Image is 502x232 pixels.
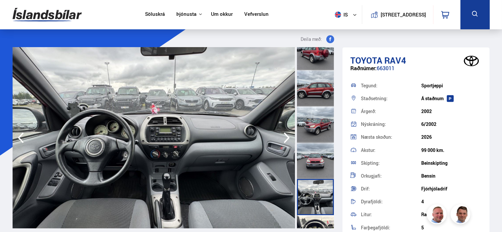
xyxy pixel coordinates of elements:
[361,174,421,178] div: Orkugjafi:
[421,109,482,114] div: 2002
[301,35,322,43] span: Deila með:
[366,5,429,24] a: [STREET_ADDRESS]
[145,11,165,18] a: Söluskrá
[384,54,406,66] span: RAV4
[244,11,269,18] a: Vefverslun
[361,225,421,230] div: Farþegafjöldi:
[361,109,421,114] div: Árgerð:
[361,96,421,101] div: Staðsetning:
[332,5,362,24] button: is
[452,205,471,225] img: FbJEzSuNWCJXmdc-.webp
[421,160,482,166] div: Beinskipting
[458,51,485,71] img: brand logo
[350,65,377,72] span: Raðnúmer:
[332,12,349,18] span: is
[361,122,421,127] div: Nýskráning:
[421,173,482,179] div: Bensín
[361,135,421,139] div: Næsta skoðun:
[298,35,337,43] button: Deila með:
[383,12,424,17] button: [STREET_ADDRESS]
[350,65,482,78] div: 663011
[13,47,295,228] img: 3561277.jpeg
[421,83,482,88] div: Sportjeppi
[211,11,233,18] a: Um okkur
[421,148,482,153] div: 99 000 km.
[361,161,421,165] div: Skipting:
[335,12,341,18] img: svg+xml;base64,PHN2ZyB4bWxucz0iaHR0cDovL3d3dy53My5vcmcvMjAwMC9zdmciIHdpZHRoPSI1MTIiIGhlaWdodD0iNT...
[176,11,196,17] button: Þjónusta
[5,3,25,22] button: Opna LiveChat spjallviðmót
[421,186,482,191] div: Fjórhjóladrif
[421,96,482,101] div: Á staðnum
[421,212,482,217] div: Rauður
[361,212,421,217] div: Litur:
[421,134,482,140] div: 2026
[421,225,482,230] div: 5
[13,4,82,25] img: G0Ugv5HjCgRt.svg
[428,205,448,225] img: siFngHWaQ9KaOqBr.png
[421,199,482,204] div: 4
[350,54,382,66] span: Toyota
[361,199,421,204] div: Dyrafjöldi:
[361,148,421,153] div: Akstur:
[421,122,482,127] div: 6/2002
[361,83,421,88] div: Tegund:
[361,187,421,191] div: Drif:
